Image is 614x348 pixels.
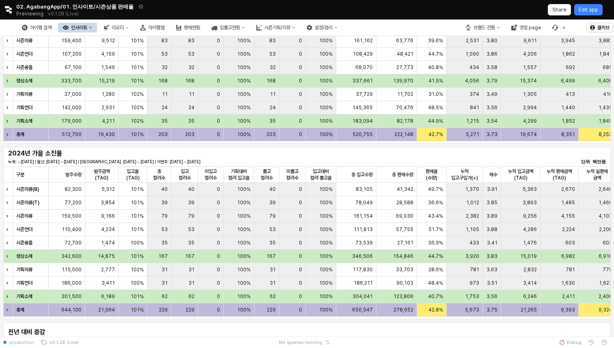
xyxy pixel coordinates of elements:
[131,51,144,57] span: 101%
[16,91,32,97] strong: 기획의류
[352,104,373,111] span: 145,365
[486,199,497,206] span: 3.85
[161,186,168,192] span: 40
[466,131,479,138] span: 5,271
[48,11,79,17] p: v0.1.28 (Live)
[161,118,168,124] span: 35
[16,65,32,70] strong: 시즌용품
[547,23,568,32] div: 버그 제보 및 기능 개선 요청
[185,78,195,84] span: 168
[99,78,115,84] span: 15,219
[561,131,575,138] span: 8,351
[47,339,79,346] span: v0.1.28 (Live)
[131,213,144,219] span: 101%
[16,200,39,205] strong: 시즌의류(T)
[428,78,443,84] span: 41.5%
[237,213,251,219] span: 100%
[299,213,302,219] span: 0
[519,25,541,30] div: 영업 page
[562,118,575,124] span: 1,852
[185,131,195,138] span: 203
[16,78,32,84] strong: 정상소계
[3,34,14,47] div: Expand row
[3,290,14,303] div: Expand row
[466,213,479,219] span: 2,382
[354,37,373,44] span: 161,162
[599,131,612,138] span: 8,253
[188,213,195,219] span: 79
[586,23,613,32] button: 클리브
[17,23,56,32] button: 아이템 검색
[30,25,52,30] div: 아이템 검색
[566,91,575,97] span: 413
[299,118,302,124] span: 0
[161,51,168,57] span: 53
[251,23,300,32] div: 시즌기획/리뷰
[428,131,443,138] span: 42.7%
[188,118,195,124] span: 35
[299,104,302,111] span: 0
[102,91,115,97] span: 1,280
[319,51,333,57] span: 100%
[217,104,220,111] span: 0
[319,37,333,44] span: 100%
[3,48,14,61] div: Expand row
[356,91,373,97] span: 37,729
[269,199,276,206] span: 39
[469,91,479,97] span: 374
[473,25,495,30] div: 브랜드 전환
[131,37,144,44] span: 101%
[428,64,443,71] span: 40.8%
[270,64,276,71] span: 32
[16,186,39,192] strong: 시즌의류(B)
[175,168,195,181] span: 입고 컬러수
[8,159,406,165] p: 누계: ~ [DATE] | 월간: [DATE] ~ [DATE] | [GEOGRAPHIC_DATA]: [DATE] ~ [DATE] | 이번주: [DATE] ~ [DATE]
[599,199,612,206] span: 1,466
[579,6,598,13] p: Edit app
[16,132,24,137] strong: 총계
[207,23,250,32] button: 입출고현황
[319,118,333,124] span: 100%
[299,131,302,138] span: 0
[489,171,497,178] span: 배수
[504,168,537,181] span: 누적 입고금액(TAG)
[62,51,82,57] span: 107,200
[396,104,413,111] span: 70,476
[131,78,144,84] span: 101%
[3,74,14,87] div: Expand row
[131,64,144,71] span: 101%
[460,23,505,32] button: 브랜드 전환
[237,91,251,97] span: 100%
[237,199,251,206] span: 100%
[101,199,115,206] span: 3,854
[486,37,497,44] span: 3.80
[269,37,276,44] span: 83
[506,23,546,32] div: 영업 page
[98,131,115,138] span: 19,430
[523,64,537,71] span: 1,557
[561,78,575,84] span: 6,499
[597,24,610,31] p: 클리브
[3,183,14,196] div: Expand row
[237,104,251,111] span: 100%
[396,199,413,206] span: 28,588
[16,2,134,11] span: 02. AgabangApp/01. 인사이트/시즌상품 판매율
[599,37,612,44] span: 3,882
[520,131,537,138] span: 19,674
[319,131,333,138] span: 100%
[466,118,479,124] span: 1,215
[428,104,443,111] span: 48.5%
[237,51,251,57] span: 100%
[319,213,333,219] span: 100%
[101,64,115,71] span: 1,549
[3,101,14,114] div: Expand row
[470,104,479,111] span: 841
[227,168,251,181] span: 기획대비 컬러 입고율
[556,337,585,348] button: Debug
[269,51,276,57] span: 53
[189,91,195,97] span: 11
[486,51,497,57] span: 3.86
[16,213,32,219] strong: 시즌의류
[89,168,115,181] span: 발주금액(TAG)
